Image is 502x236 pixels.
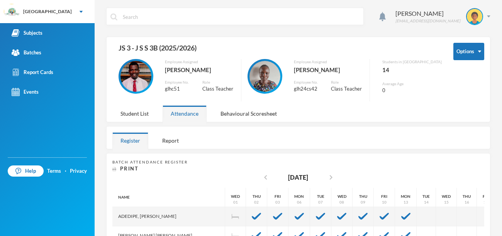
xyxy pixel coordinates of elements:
div: 10 [382,199,387,205]
i: chevron_right [326,173,336,182]
div: 08 [339,199,344,205]
img: STUDENT [467,9,482,24]
a: Privacy [70,167,87,175]
div: glhc51 [165,85,191,93]
div: 02 [254,199,259,205]
div: 03 [275,199,280,205]
img: EMPLOYEE [120,61,151,92]
div: 14 [424,199,429,205]
div: Class Teacher [202,85,235,93]
div: Mon [294,194,304,199]
div: [PERSON_NAME] [395,9,460,18]
div: Events [12,88,39,96]
a: Terms [47,167,61,175]
i: chevron_left [261,173,270,182]
div: [PERSON_NAME] [294,65,364,75]
input: Search [122,8,360,25]
span: Print [120,165,139,172]
div: Adedipe, [PERSON_NAME] [112,207,225,226]
div: Batches [12,49,41,57]
a: Help [8,165,44,177]
span: Batch Attendance Register [112,160,188,164]
div: Class Teacher [331,85,364,93]
div: Employee No. [294,79,320,85]
img: EMPLOYEE [249,61,280,92]
div: Tue [317,194,324,199]
div: Thu [359,194,367,199]
div: Independence Day [225,207,246,226]
button: Options [453,43,484,60]
div: Student List [112,105,157,122]
div: Report Cards [12,68,53,76]
div: Average Age [382,81,442,87]
div: Attendance [163,105,207,122]
div: 16 [465,199,469,205]
div: [GEOGRAPHIC_DATA] [23,8,72,15]
div: 14 [382,65,442,75]
div: Employee Assigned [294,59,364,65]
div: Wed [442,194,451,199]
img: search [110,13,117,20]
div: Tue [422,194,430,199]
div: · [65,167,66,175]
div: Role [331,79,364,85]
div: 01 [233,199,238,205]
div: [EMAIL_ADDRESS][DOMAIN_NAME] [395,18,460,24]
div: Fri [381,194,387,199]
div: Report [154,132,187,149]
div: Thu [253,194,261,199]
div: Role [202,79,235,85]
div: 09 [361,199,365,205]
div: [PERSON_NAME] [165,65,235,75]
div: Employee Assigned [165,59,235,65]
div: JS 3 - J S S 3B (2025/2026) [112,43,442,59]
div: Fri [483,194,489,199]
div: 06 [297,199,302,205]
div: Mon [401,194,410,199]
div: Employee No. [165,79,191,85]
div: 0 [382,87,442,94]
div: Thu [463,194,471,199]
div: Wed [337,194,346,199]
div: Subjects [12,29,42,37]
div: 17 [483,199,488,205]
div: [DATE] [288,173,308,182]
div: Fri [275,194,281,199]
div: Wed [231,194,240,199]
img: logo [4,4,20,20]
div: Students in [GEOGRAPHIC_DATA] [382,59,442,65]
div: Behavioural Scoresheet [212,105,285,122]
div: 15 [444,199,449,205]
div: Register [112,132,148,149]
div: 13 [404,199,408,205]
div: 07 [318,199,323,205]
div: glh24cs42 [294,85,320,93]
div: Name [112,188,225,207]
